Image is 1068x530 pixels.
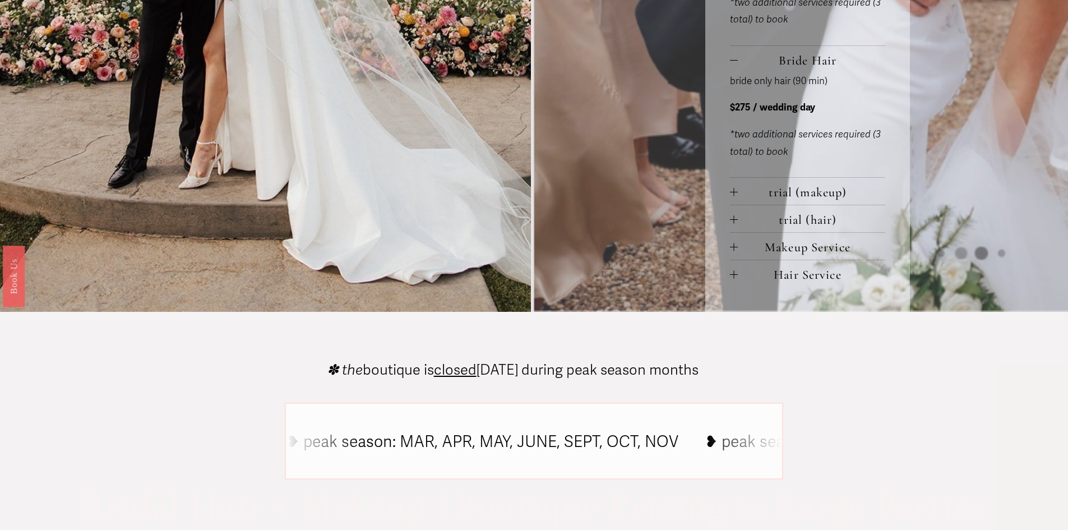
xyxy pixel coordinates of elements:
button: Makeup Service [730,233,885,260]
div: Bride Hair [730,73,885,177]
button: trial (makeup) [730,178,885,205]
p: boutique is [DATE] during peak season months [327,363,699,377]
span: Hair Service [738,267,885,282]
tspan: ❥ peak season: MAR, APR, MAY, JUNE, SEPT, OCT, NOV [286,432,678,451]
span: trial (makeup) [738,185,885,200]
p: bride only hair (90 min) [730,73,885,90]
span: Bride Hair [738,53,885,68]
span: trial (hair) [738,212,885,227]
button: Hair Service [730,260,885,287]
strong: $275 / wedding day [730,102,815,113]
em: *two additional services required (3 total) to book [730,128,881,158]
span: Bridal Hair + Makeup | Boutique Pricing vs Large Parties [82,483,986,528]
span: Makeup Service [738,239,885,255]
em: ✽ the [327,361,363,379]
button: trial (hair) [730,205,885,232]
a: Book Us [3,245,25,306]
span: closed [434,361,477,379]
button: Bride Hair [730,46,885,73]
